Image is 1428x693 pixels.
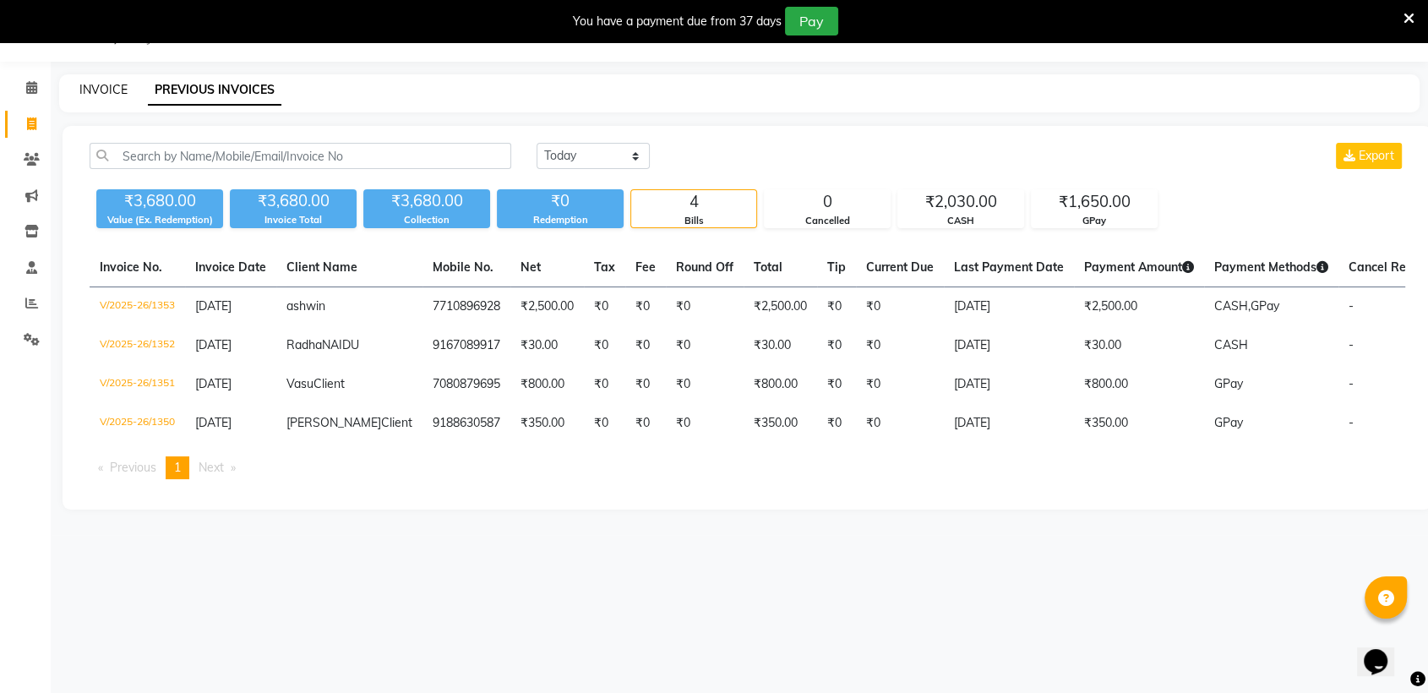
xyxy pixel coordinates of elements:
td: ₹0 [856,404,944,443]
nav: Pagination [90,456,1405,479]
div: ₹2,030.00 [898,190,1023,214]
span: - [1349,337,1354,352]
td: ₹0 [584,404,625,443]
td: ₹30.00 [744,326,817,365]
span: 1 [174,460,181,475]
div: 0 [765,190,890,214]
td: ₹0 [856,326,944,365]
span: Client Name [286,259,357,275]
span: Payment Amount [1084,259,1194,275]
td: ₹0 [666,404,744,443]
td: ₹350.00 [1074,404,1204,443]
span: Client [381,415,412,430]
td: [DATE] [944,365,1074,404]
span: Current Due [866,259,934,275]
div: Collection [363,213,490,227]
span: - [1349,298,1354,314]
td: ₹0 [666,287,744,327]
td: V/2025-26/1351 [90,365,185,404]
span: Payment Methods [1214,259,1328,275]
td: ₹800.00 [744,365,817,404]
div: Invoice Total [230,213,357,227]
span: Previous [110,460,156,475]
div: ₹3,680.00 [96,189,223,213]
div: You have a payment due from 37 days [573,13,782,30]
td: ₹2,500.00 [510,287,584,327]
span: - [1349,376,1354,391]
span: Net [521,259,541,275]
td: ₹350.00 [510,404,584,443]
div: ₹1,650.00 [1032,190,1157,214]
td: ₹0 [625,287,666,327]
div: Redemption [497,213,624,227]
span: [DATE] [195,298,232,314]
span: Tip [827,259,846,275]
td: ₹0 [856,365,944,404]
div: ₹3,680.00 [363,189,490,213]
td: 7710896928 [422,287,510,327]
td: ₹800.00 [510,365,584,404]
span: [DATE] [195,376,232,391]
span: Round Off [676,259,733,275]
td: V/2025-26/1352 [90,326,185,365]
span: Invoice Date [195,259,266,275]
td: ₹800.00 [1074,365,1204,404]
td: [DATE] [944,287,1074,327]
button: Pay [785,7,838,35]
span: Next [199,460,224,475]
a: INVOICE [79,82,128,97]
td: ₹0 [625,326,666,365]
td: ₹30.00 [1074,326,1204,365]
button: Export [1336,143,1402,169]
td: ₹2,500.00 [1074,287,1204,327]
span: Total [754,259,782,275]
td: ₹0 [817,365,856,404]
a: PREVIOUS INVOICES [148,75,281,106]
td: ₹0 [817,326,856,365]
td: ₹2,500.00 [744,287,817,327]
span: GPay [1214,415,1243,430]
span: GPay [1214,376,1243,391]
div: ₹0 [497,189,624,213]
td: ₹0 [584,365,625,404]
div: ₹3,680.00 [230,189,357,213]
span: CASH, [1214,298,1251,314]
span: [DATE] [195,337,232,352]
span: [PERSON_NAME] [286,415,381,430]
span: [DATE] [195,415,232,430]
div: GPay [1032,214,1157,228]
td: 7080879695 [422,365,510,404]
span: Client [313,376,345,391]
input: Search by Name/Mobile/Email/Invoice No [90,143,511,169]
span: CASH [1214,337,1248,352]
div: 4 [631,190,756,214]
td: 9188630587 [422,404,510,443]
td: V/2025-26/1350 [90,404,185,443]
td: ₹0 [666,326,744,365]
td: V/2025-26/1353 [90,287,185,327]
div: Cancelled [765,214,890,228]
td: ₹0 [625,404,666,443]
span: Last Payment Date [954,259,1064,275]
td: ₹350.00 [744,404,817,443]
span: Radha [286,337,322,352]
td: ₹0 [856,287,944,327]
td: ₹0 [625,365,666,404]
td: ₹0 [584,287,625,327]
span: ashwin [286,298,325,314]
span: Fee [635,259,656,275]
div: CASH [898,214,1023,228]
span: Vasu [286,376,313,391]
span: - [1349,415,1354,430]
span: GPay [1251,298,1279,314]
div: Bills [631,214,756,228]
td: ₹0 [817,404,856,443]
td: ₹0 [817,287,856,327]
td: ₹0 [666,365,744,404]
iframe: chat widget [1357,625,1411,676]
td: 9167089917 [422,326,510,365]
td: [DATE] [944,404,1074,443]
span: Invoice No. [100,259,162,275]
span: Mobile No. [433,259,493,275]
span: NAIDU [322,337,359,352]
